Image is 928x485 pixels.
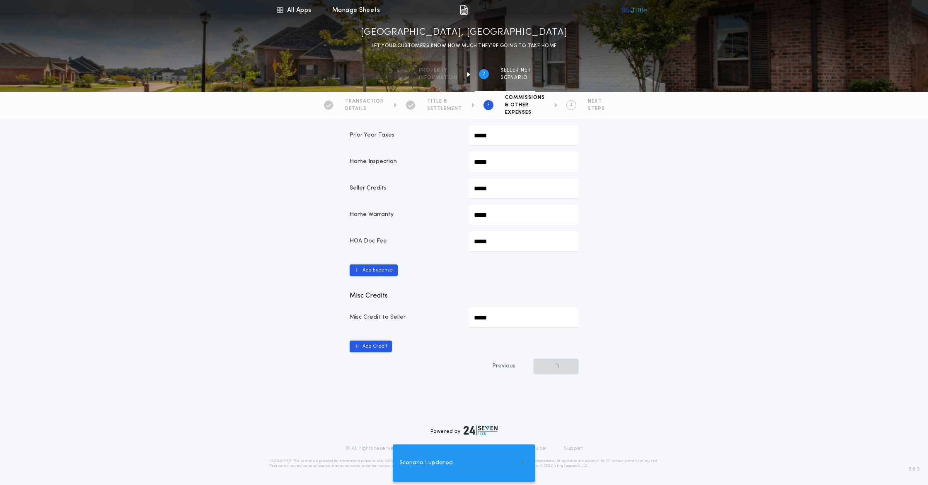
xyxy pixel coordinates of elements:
span: Property [419,67,457,74]
span: SETTLEMENT [427,106,462,112]
h2: 4 [570,102,573,108]
p: Prior Year Taxes [350,131,459,139]
p: Misc Credit to Seller [350,313,459,322]
h2: 3 [487,102,490,108]
span: DETAILS [345,106,384,112]
p: Home Inspection [350,158,459,166]
span: STEPS [588,106,605,112]
img: img [460,5,468,15]
span: COMMISSIONS [505,94,545,101]
p: Seller Credits [350,184,459,192]
span: EXPENSES [505,109,545,116]
span: TRANSACTION [345,98,384,105]
span: SCENARIO [500,74,531,81]
p: Home Warranty [350,211,459,219]
p: LET YOUR CUSTOMERS KNOW HOW MUCH THEY’RE GOING TO TAKE HOME [372,42,557,50]
button: Add Expense [350,264,398,276]
img: vs-icon [621,6,648,14]
p: Misc Credits [350,291,578,301]
span: NEXT [588,98,605,105]
img: logo [464,425,498,435]
span: & OTHER [505,102,545,108]
span: SELLER NET [500,67,531,74]
button: Previous [476,359,532,374]
h2: 2 [482,71,485,77]
button: Add Credit [350,341,392,352]
h1: [GEOGRAPHIC_DATA], [GEOGRAPHIC_DATA] [361,26,568,39]
p: HOA Doc Fee [350,237,459,245]
div: Powered by [430,425,498,435]
span: Scenario 1 updated. [399,459,454,468]
span: TITLE & [427,98,462,105]
span: information [419,74,457,81]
